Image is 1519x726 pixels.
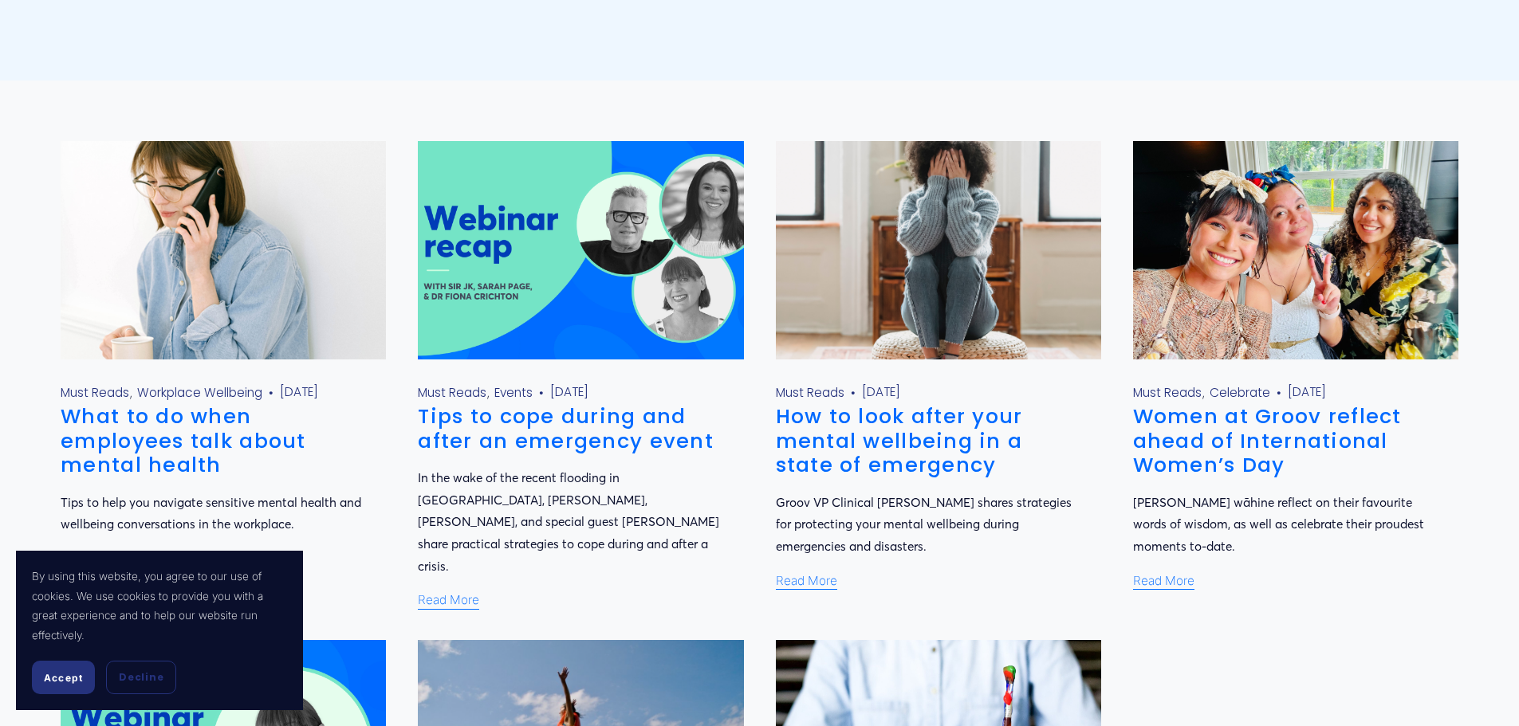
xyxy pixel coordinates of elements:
[418,402,714,455] a: Tips to cope during and after an emergency event
[32,567,287,645] p: By using this website, you agree to our use of cookies. We use cookies to provide you with a grea...
[119,670,163,685] span: Decline
[416,140,745,360] img: Tips to cope during and after an emergency event
[773,140,1102,360] img: How to look after your mental wellbeing in a state of emergency
[862,389,900,395] time: [DATE]
[32,661,95,694] button: Accept
[1288,389,1326,395] time: [DATE]
[1133,402,1402,479] a: Women at Groov reflect ahead of International Women’s Day
[61,536,122,571] a: Read More
[59,140,388,360] img: What to do when employees talk about mental health
[44,672,83,684] span: Accept
[106,661,176,694] button: Decline
[61,384,129,401] a: Must Reads
[1202,384,1206,400] span: ,
[776,492,1085,558] p: Groov VP Clinical [PERSON_NAME] shares strategies for protecting your mental wellbeing during eme...
[494,384,533,401] a: Events
[486,384,490,400] span: ,
[776,558,837,593] a: Read More
[61,402,306,479] a: What to do when employees talk about mental health
[418,467,727,577] p: In the wake of the recent flooding in [GEOGRAPHIC_DATA], [PERSON_NAME], [PERSON_NAME], and specia...
[129,384,133,400] span: ,
[418,384,486,401] a: Must Reads
[1133,558,1194,593] a: Read More
[1210,384,1270,401] a: Celebrate
[418,577,479,612] a: Read More
[61,492,370,536] p: Tips to help you navigate sensitive mental health and wellbeing conversations in the workplace.
[776,384,844,401] a: Must Reads
[1133,384,1202,401] a: Must Reads
[1133,492,1442,558] p: [PERSON_NAME] wāhine reflect on their favourite words of wisdom, as well as celebrate their proud...
[550,389,588,395] time: [DATE]
[137,384,262,401] a: Workplace Wellbeing
[16,551,303,710] section: Cookie banner
[776,402,1023,479] a: How to look after your mental wellbeing in a state of emergency
[1131,140,1460,360] img: Women at Groov reflect ahead of International Women’s Day
[280,389,318,395] time: [DATE]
